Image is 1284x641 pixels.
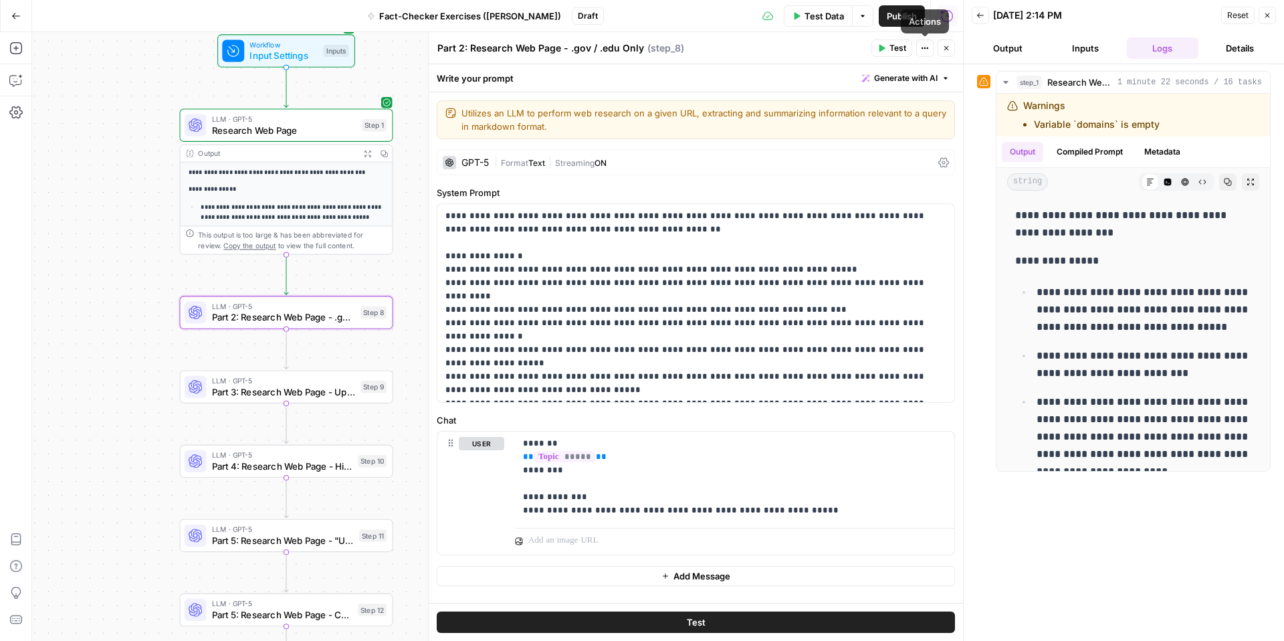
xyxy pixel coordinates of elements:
button: user [459,437,504,450]
g: Edge from start to step_1 [284,68,288,108]
span: string [1007,173,1048,191]
span: Part 2: Research Web Page - .gov / .edu Only [212,310,355,325]
span: ( step_8 ) [647,41,684,55]
div: Inputs [324,45,349,58]
span: LLM · GPT-5 [212,114,356,124]
div: Actions [909,15,941,28]
div: This output is too large & has been abbreviated for review. to view the full content. [198,230,387,252]
div: Step 8 [360,306,387,319]
span: Generate with AI [874,72,938,84]
span: Add Message [673,569,730,583]
button: Output [1002,142,1043,162]
label: Chat [437,414,955,427]
span: | [545,155,555,169]
div: Step 9 [360,381,387,393]
button: Test [437,612,955,633]
div: LLM · GPT-5Part 4: Research Web Page - High / Medium / LowStep 10 [180,445,393,478]
span: Draft [578,10,598,22]
button: Details [1204,37,1276,59]
li: Variable `domains` is empty [1034,118,1160,131]
div: LLM · GPT-5Part 5: Research Web Page - "Unverifiable"Step 11 [180,519,393,552]
textarea: Utilizes an LLM to perform web research on a given URL, extracting and summarizing information re... [461,106,946,133]
span: Copy the output [223,242,276,250]
div: Write your prompt [429,64,963,92]
button: Publish [879,5,925,27]
button: Reset [1221,7,1255,24]
g: Edge from step_10 to step_11 [284,478,288,518]
div: Step 11 [359,529,387,542]
span: LLM · GPT-5 [212,375,355,386]
span: Part 5: Research Web Page - "Unverifiable" [212,533,354,547]
span: Reset [1227,9,1249,21]
div: Warnings [1023,99,1160,131]
button: Test [871,39,912,57]
div: 1 minute 22 seconds / 16 tasks [996,94,1270,471]
span: ON [595,158,607,168]
button: Test Data [784,5,852,27]
div: WorkflowInput SettingsInputs [180,34,393,67]
div: LLM · GPT-5Part 5: Research Web Page - ContradictionStep 12 [180,593,393,626]
g: Edge from step_8 to step_9 [284,329,288,369]
span: LLM · GPT-5 [212,301,355,312]
div: LLM · GPT-5Part 3: Research Web Page - Updated Date + Two Sources SupportingStep 9 [180,370,393,403]
div: Step 12 [358,604,387,616]
button: Logs [1127,37,1199,59]
span: Test Data [805,9,844,23]
span: 1 minute 22 seconds / 16 tasks [1117,76,1262,88]
button: Metadata [1136,142,1188,162]
g: Edge from step_11 to step_12 [284,552,288,592]
span: Part 3: Research Web Page - Updated Date + Two Sources Supporting [212,385,355,399]
button: Inputs [1049,37,1121,59]
span: step_1 [1016,76,1042,89]
span: Publish [887,9,917,23]
span: Part 5: Research Web Page - Contradiction [212,608,352,622]
button: Generate with AI [857,70,955,87]
span: Workflow [249,39,318,50]
span: LLM · GPT-5 [212,450,352,460]
span: LLM · GPT-5 [212,524,354,535]
span: LLM · GPT-5 [212,598,352,609]
button: 1 minute 22 seconds / 16 tasks [996,72,1270,93]
span: Research Web Page [212,123,356,137]
span: Test [687,616,706,629]
span: Text [528,158,545,168]
span: Research Web Page [1047,76,1112,89]
div: GPT-5 [461,158,489,167]
div: user [437,432,504,555]
span: Format [501,158,528,168]
button: Compiled Prompt [1049,142,1131,162]
span: Test [889,42,906,54]
label: System Prompt [437,186,955,199]
g: Edge from step_1 to step_8 [284,255,288,295]
span: Input Settings [249,49,318,63]
button: Add Message [437,566,955,586]
button: Output [972,37,1044,59]
div: Step 1 [362,119,387,132]
span: Fact-Checker Exercises ([PERSON_NAME]) [379,9,561,23]
div: Output [198,148,355,159]
g: Edge from step_9 to step_10 [284,403,288,444]
div: LLM · GPT-5Part 2: Research Web Page - .gov / .edu OnlyStep 8 [180,296,393,329]
div: Step 10 [358,455,387,468]
button: Fact-Checker Exercises ([PERSON_NAME]) [359,5,569,27]
span: Part 4: Research Web Page - High / Medium / Low [212,459,352,473]
textarea: Part 2: Research Web Page - .gov / .edu Only [437,41,644,55]
span: Streaming [555,158,595,168]
span: | [494,155,501,169]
